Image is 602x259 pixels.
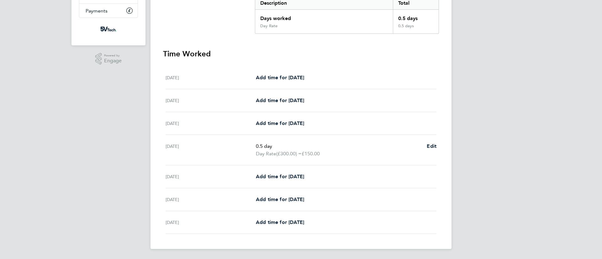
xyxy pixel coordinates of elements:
p: 0.5 day [256,142,422,150]
span: Add time for [DATE] [256,97,304,103]
div: Days worked [255,10,393,23]
span: Add time for [DATE] [256,75,304,80]
a: Edit [427,142,436,150]
div: [DATE] [166,196,256,203]
span: Add time for [DATE] [256,219,304,225]
img: weare5values-logo-retina.png [99,24,118,34]
span: Engage [104,58,122,64]
a: Add time for [DATE] [256,120,304,127]
a: Add time for [DATE] [256,219,304,226]
div: 0.5 days [393,23,439,34]
div: Day Rate [260,23,277,28]
a: Go to home page [79,24,138,34]
span: (£300.00) = [276,151,302,157]
span: Add time for [DATE] [256,120,304,126]
div: [DATE] [166,120,256,127]
span: Powered by [104,53,122,58]
div: [DATE] [166,173,256,180]
span: Add time for [DATE] [256,174,304,179]
div: 0.5 days [393,10,439,23]
span: Edit [427,143,436,149]
span: Payments [86,8,108,14]
div: [DATE] [166,97,256,104]
span: Add time for [DATE] [256,196,304,202]
span: Day Rate [256,150,276,158]
a: Add time for [DATE] [256,196,304,203]
a: Add time for [DATE] [256,74,304,81]
a: Add time for [DATE] [256,97,304,104]
h3: Time Worked [163,49,439,59]
span: £150.00 [302,151,320,157]
div: [DATE] [166,219,256,226]
a: Payments [79,4,138,18]
a: Powered byEngage [95,53,122,65]
a: Add time for [DATE] [256,173,304,180]
div: [DATE] [166,142,256,158]
div: [DATE] [166,74,256,81]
